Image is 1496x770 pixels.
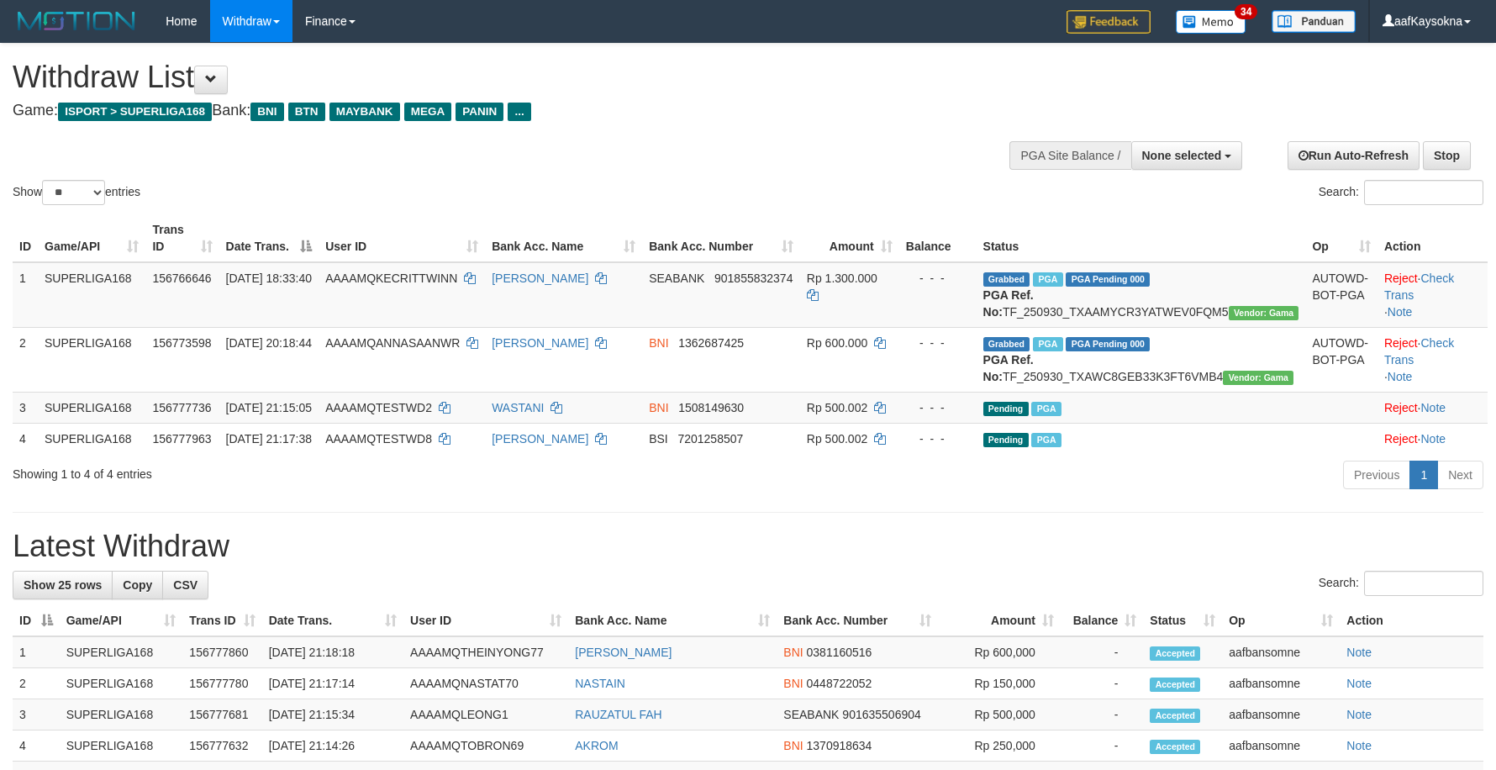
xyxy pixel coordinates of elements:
[1384,401,1418,414] a: Reject
[983,353,1034,383] b: PGA Ref. No:
[1384,336,1418,350] a: Reject
[325,432,432,446] span: AAAAMQTESTWD8
[575,739,618,752] a: AKROM
[1142,149,1222,162] span: None selected
[783,646,803,659] span: BNI
[60,668,183,699] td: SUPERLIGA168
[492,401,544,414] a: WASTANI
[13,327,38,392] td: 2
[403,668,568,699] td: AAAAMQNASTAT70
[1420,432,1446,446] a: Note
[1377,392,1488,423] td: ·
[1222,636,1340,668] td: aafbansomne
[899,214,977,262] th: Balance
[152,272,211,285] span: 156766646
[60,730,183,762] td: SUPERLIGA168
[492,432,588,446] a: [PERSON_NAME]
[1384,336,1454,367] a: Check Trans
[1305,327,1377,392] td: AUTOWD-BOT-PGA
[42,180,105,205] select: Showentries
[38,423,145,454] td: SUPERLIGA168
[152,401,211,414] span: 156777736
[714,272,793,285] span: Copy 901855832374 to clipboard
[1343,461,1410,489] a: Previous
[250,103,283,121] span: BNI
[182,730,261,762] td: 156777632
[983,337,1030,351] span: Grabbed
[38,327,145,392] td: SUPERLIGA168
[1033,272,1062,287] span: Marked by aafheankoy
[1305,262,1377,328] td: AUTOWD-BOT-PGA
[1031,433,1061,447] span: Marked by aafmalik
[288,103,325,121] span: BTN
[1377,262,1488,328] td: · ·
[182,636,261,668] td: 156777860
[783,708,839,721] span: SEABANK
[1420,401,1446,414] a: Note
[262,605,403,636] th: Date Trans.: activate to sort column ascending
[983,402,1029,416] span: Pending
[13,262,38,328] td: 1
[1340,605,1483,636] th: Action
[152,336,211,350] span: 156773598
[1377,214,1488,262] th: Action
[13,392,38,423] td: 3
[1272,10,1356,33] img: panduan.png
[1364,571,1483,596] input: Search:
[226,272,312,285] span: [DATE] 18:33:40
[262,636,403,668] td: [DATE] 21:18:18
[783,739,803,752] span: BNI
[262,730,403,762] td: [DATE] 21:14:26
[906,430,970,447] div: - - -
[13,530,1483,563] h1: Latest Withdraw
[1066,337,1150,351] span: PGA Pending
[1346,677,1372,690] a: Note
[226,432,312,446] span: [DATE] 21:17:38
[1150,678,1200,692] span: Accepted
[38,392,145,423] td: SUPERLIGA168
[938,668,1061,699] td: Rp 150,000
[1319,180,1483,205] label: Search:
[1222,699,1340,730] td: aafbansomne
[1377,423,1488,454] td: ·
[649,401,668,414] span: BNI
[38,214,145,262] th: Game/API: activate to sort column ascending
[219,214,319,262] th: Date Trans.: activate to sort column descending
[173,578,198,592] span: CSV
[60,605,183,636] th: Game/API: activate to sort column ascending
[182,668,261,699] td: 156777780
[13,180,140,205] label: Show entries
[1346,708,1372,721] a: Note
[1150,740,1200,754] span: Accepted
[13,459,611,483] div: Showing 1 to 4 of 4 entries
[226,336,312,350] span: [DATE] 20:18:44
[977,327,1306,392] td: TF_250930_TXAWC8GEB33K3FT6VMB4
[906,399,970,416] div: - - -
[807,677,872,690] span: Copy 0448722052 to clipboard
[677,432,743,446] span: Copy 7201258507 to clipboard
[807,432,867,446] span: Rp 500.002
[568,605,777,636] th: Bank Acc. Name: activate to sort column ascending
[60,636,183,668] td: SUPERLIGA168
[1384,432,1418,446] a: Reject
[13,214,38,262] th: ID
[1061,699,1143,730] td: -
[1384,272,1454,302] a: Check Trans
[13,668,60,699] td: 2
[1388,305,1413,319] a: Note
[329,103,400,121] span: MAYBANK
[842,708,920,721] span: Copy 901635506904 to clipboard
[649,336,668,350] span: BNI
[325,272,457,285] span: AAAAMQKECRITTWINN
[13,636,60,668] td: 1
[508,103,530,121] span: ...
[13,103,981,119] h4: Game: Bank:
[575,708,661,721] a: RAUZATUL FAH
[319,214,485,262] th: User ID: activate to sort column ascending
[678,401,744,414] span: Copy 1508149630 to clipboard
[403,605,568,636] th: User ID: activate to sort column ascending
[1388,370,1413,383] a: Note
[575,646,672,659] a: [PERSON_NAME]
[1305,214,1377,262] th: Op: activate to sort column ascending
[1346,646,1372,659] a: Note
